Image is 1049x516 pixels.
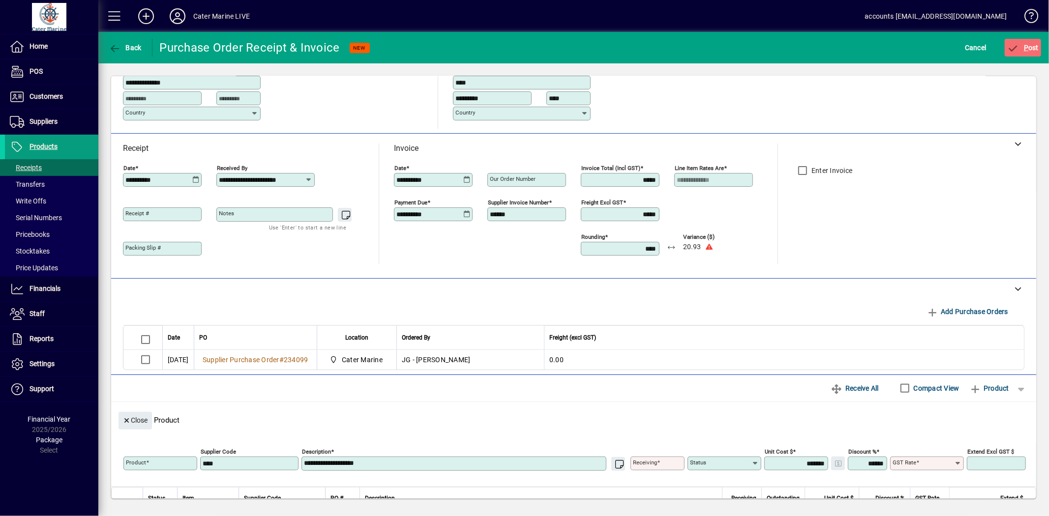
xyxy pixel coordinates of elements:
[30,42,48,50] span: Home
[30,285,60,292] span: Financials
[130,7,162,25] button: Add
[10,264,58,272] span: Price Updates
[633,459,657,466] mat-label: Receiving
[5,327,98,351] a: Reports
[365,493,395,504] span: Description
[30,117,58,125] span: Suppliers
[967,448,1014,455] mat-label: Extend excl GST $
[5,209,98,226] a: Serial Numbers
[98,39,152,57] app-page-header-button: Back
[865,8,1007,24] div: accounts [EMAIL_ADDRESS][DOMAIN_NAME]
[269,222,346,233] mat-hint: Use 'Enter' to start a new line
[10,214,62,222] span: Serial Numbers
[125,244,161,251] mat-label: Packing Slip #
[5,176,98,193] a: Transfers
[119,412,152,430] button: Close
[125,210,149,217] mat-label: Receipt #
[1024,44,1028,52] span: P
[549,332,1012,343] div: Freight (excl GST)
[809,166,852,175] label: Enter Invoice
[160,40,340,56] div: Purchase Order Receipt & Invoice
[116,416,154,425] app-page-header-button: Close
[10,164,42,172] span: Receipts
[201,448,236,455] mat-label: Supplier Code
[182,493,194,504] span: Item
[923,303,1012,320] button: Add Purchase Orders
[402,332,539,343] div: Ordered By
[219,210,234,217] mat-label: Notes
[126,459,146,466] mat-label: Product
[217,165,247,172] mat-label: Received by
[675,165,724,172] mat-label: Line item rates are
[455,109,475,116] mat-label: Country
[544,350,1024,370] td: 0.00
[683,234,742,240] span: Variance ($)
[203,356,279,364] span: Supplier Purchase Order
[875,493,905,504] span: Discount %
[5,377,98,401] a: Support
[831,380,879,396] span: Receive All
[731,493,756,504] span: Receiving
[827,379,883,397] button: Receive All
[345,332,368,343] span: Location
[36,436,62,444] span: Package
[284,356,308,364] span: 234099
[1000,493,1023,504] span: Extend $
[5,193,98,209] a: Write Offs
[488,199,549,206] mat-label: Supplier invoice number
[1005,39,1042,57] button: Post
[342,355,383,365] span: Cater Marine
[683,243,701,251] span: 20.93
[354,45,366,51] span: NEW
[581,165,640,172] mat-label: Invoice Total (incl GST)
[962,39,989,57] button: Cancel
[5,85,98,109] a: Customers
[5,302,98,326] a: Staff
[111,402,1036,432] div: Product
[109,44,142,52] span: Back
[106,39,144,57] button: Back
[10,230,50,238] span: Pricebooks
[581,233,605,240] mat-label: Rounding
[30,67,43,75] span: POS
[765,448,793,455] mat-label: Unit Cost $
[5,277,98,301] a: Financials
[168,332,180,343] span: Date
[848,448,876,455] mat-label: Discount %
[5,226,98,243] a: Pricebooks
[690,459,706,466] mat-label: Status
[581,199,623,206] mat-label: Freight excl GST
[28,415,71,423] span: Financial Year
[162,350,194,370] td: [DATE]
[162,7,193,25] button: Profile
[824,493,854,504] span: Unit Cost $
[893,459,916,466] mat-label: GST rate
[279,356,284,364] span: #
[30,335,54,343] span: Reports
[927,304,1008,319] span: Add Purchase Orders
[5,110,98,134] a: Suppliers
[125,109,145,116] mat-label: Country
[10,197,46,205] span: Write Offs
[123,165,135,172] mat-label: Date
[199,354,312,365] a: Supplier Purchase Order#234099
[5,259,98,276] a: Price Updates
[5,59,98,84] a: POS
[912,383,959,393] label: Compact View
[402,332,430,343] span: Ordered By
[30,92,63,100] span: Customers
[10,180,45,188] span: Transfers
[1007,44,1039,52] span: ost
[30,310,45,317] span: Staff
[327,354,387,366] span: Cater Marine
[5,243,98,259] a: Stocktakes
[30,385,54,393] span: Support
[394,199,427,206] mat-label: Payment due
[915,493,939,504] span: GST Rate
[549,332,596,343] span: Freight (excl GST)
[148,493,165,504] span: Status
[30,360,55,368] span: Settings
[302,448,331,455] mat-label: Description
[5,159,98,176] a: Receipts
[199,332,312,343] div: PO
